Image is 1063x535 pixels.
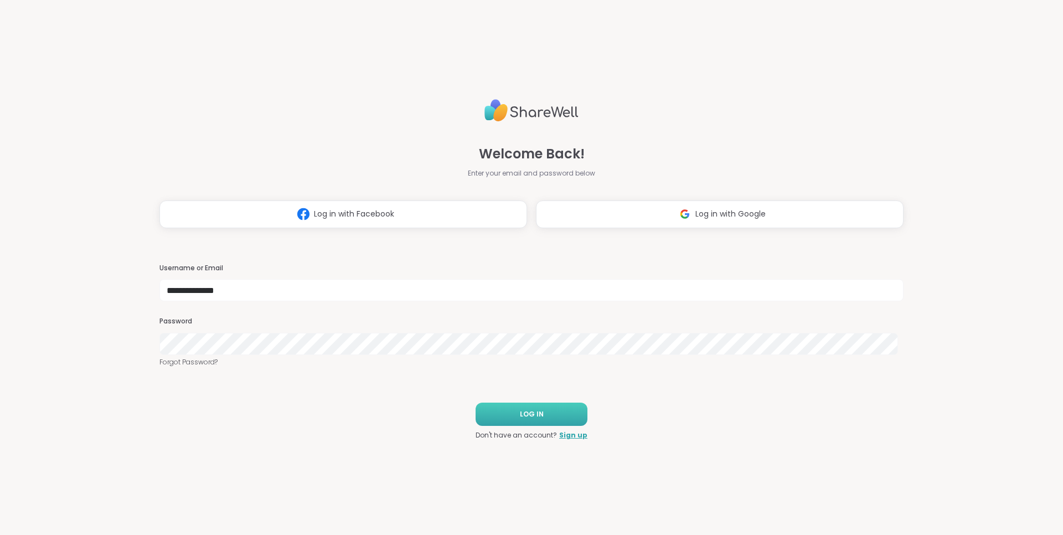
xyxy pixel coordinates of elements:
[476,430,557,440] span: Don't have an account?
[536,200,904,228] button: Log in with Google
[159,357,904,367] a: Forgot Password?
[314,208,394,220] span: Log in with Facebook
[695,208,766,220] span: Log in with Google
[484,95,579,126] img: ShareWell Logo
[159,200,527,228] button: Log in with Facebook
[674,204,695,224] img: ShareWell Logomark
[559,430,587,440] a: Sign up
[159,264,904,273] h3: Username or Email
[520,409,544,419] span: LOG IN
[479,144,585,164] span: Welcome Back!
[476,403,587,426] button: LOG IN
[293,204,314,224] img: ShareWell Logomark
[159,317,904,326] h3: Password
[468,168,595,178] span: Enter your email and password below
